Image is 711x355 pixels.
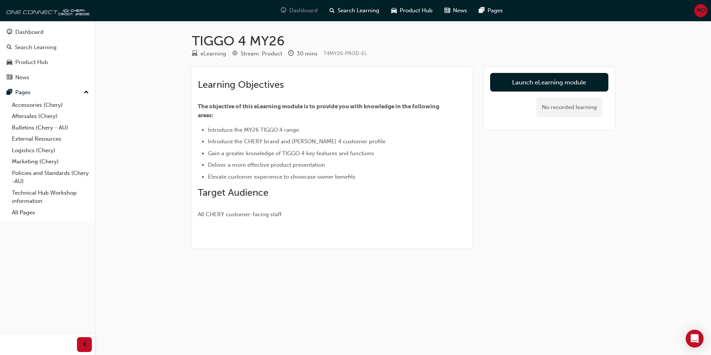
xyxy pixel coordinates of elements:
span: Pages [488,6,503,15]
span: guage-icon [7,29,12,36]
div: Stream: Product [241,49,282,58]
div: Duration [288,49,318,58]
a: External Resources [9,133,92,145]
span: All CHERY customer-facing staff [198,211,281,218]
a: Technical Hub Workshop information [9,187,92,207]
span: guage-icon [281,6,286,15]
span: pages-icon [479,6,485,15]
span: Gain a greater knowledge of TIGGO 4 key features and functions [208,150,374,157]
a: news-iconNews [438,3,473,18]
div: News [15,73,29,82]
button: DashboardSearch LearningProduct HubNews [3,24,92,86]
span: news-icon [444,6,450,15]
div: Stream [232,49,282,58]
div: Pages [15,88,30,97]
a: pages-iconPages [473,3,509,18]
a: Launch eLearning module [490,73,608,92]
span: car-icon [391,6,397,15]
span: up-icon [84,88,89,97]
a: Marketing (Chery) [9,156,92,167]
span: MD [696,6,705,15]
a: search-iconSearch Learning [324,3,385,18]
a: Bulletins (Chery - AU) [9,122,92,134]
a: Product Hub [3,55,92,69]
div: Type [192,49,226,58]
span: The objective of this eLearning module is to provide you with knowledge in the following areas: [198,103,440,119]
span: news-icon [7,74,12,81]
span: prev-icon [82,340,87,349]
div: Open Intercom Messenger [686,330,704,348]
span: Target Audience [198,187,268,198]
a: Search Learning [3,41,92,54]
span: News [453,6,467,15]
span: car-icon [7,59,12,66]
img: oneconnect [4,3,89,18]
span: Learning resource code [324,50,367,57]
a: News [3,71,92,84]
div: Search Learning [15,43,57,52]
div: No recorded learning [536,97,602,117]
a: car-iconProduct Hub [385,3,438,18]
button: MD [694,4,707,17]
a: Aftersales (Chery) [9,111,92,122]
span: search-icon [7,44,12,51]
span: clock-icon [288,51,294,57]
a: guage-iconDashboard [275,3,324,18]
span: Elevate customer experience to showcase owner benefits [208,173,355,180]
div: Product Hub [15,58,48,67]
button: Pages [3,86,92,99]
span: pages-icon [7,89,12,96]
span: Learning Objectives [198,79,284,90]
a: Logistics (Chery) [9,145,92,156]
span: Deliver a more effective product presentation [208,161,325,168]
div: eLearning [200,49,226,58]
div: 30 mins [297,49,318,58]
h1: TIGGO 4 MY26 [192,33,614,49]
a: Dashboard [3,25,92,39]
span: learningResourceType_ELEARNING-icon [192,51,197,57]
span: Search Learning [338,6,379,15]
span: Product Hub [400,6,432,15]
span: Introduce the CHERY brand and [PERSON_NAME] 4 customer profile [208,138,386,145]
span: Dashboard [289,6,318,15]
span: Introduce the MY26 TIGGO 4 range [208,127,299,133]
a: All Pages [9,207,92,218]
a: Accessories (Chery) [9,99,92,111]
a: Policies and Standards (Chery -AU) [9,167,92,187]
span: search-icon [329,6,335,15]
span: target-icon [232,51,238,57]
div: Dashboard [15,28,44,36]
